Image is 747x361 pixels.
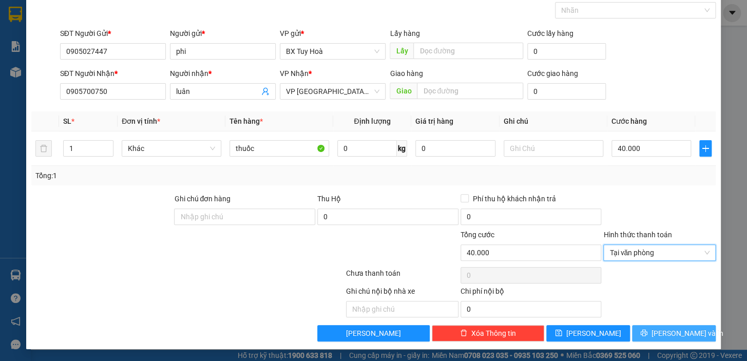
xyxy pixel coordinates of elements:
[345,268,459,286] div: Chưa thanh toán
[546,325,630,341] button: save[PERSON_NAME]
[122,117,160,125] span: Đơn vị tính
[280,69,309,78] span: VP Nhận
[390,83,417,99] span: Giao
[229,117,263,125] span: Tên hàng
[317,325,430,341] button: [PERSON_NAME]
[527,43,606,60] input: Cước lấy hàng
[461,286,602,301] div: Chi phí nội bộ
[527,83,606,100] input: Cước giao hàng
[432,325,544,341] button: deleteXóa Thông tin
[415,117,453,125] span: Giá trị hàng
[397,140,407,157] span: kg
[640,329,647,337] span: printer
[566,328,621,339] span: [PERSON_NAME]
[699,140,712,157] button: plus
[611,117,647,125] span: Cước hàng
[469,193,560,204] span: Phí thu hộ khách nhận trả
[527,69,578,78] label: Cước giao hàng
[261,87,270,96] span: user-add
[60,68,166,79] div: SĐT Người Nhận
[229,140,329,157] input: VD: Bàn, Ghế
[286,84,379,99] span: VP Nha Trang xe Limousine
[5,55,71,67] li: VP BX Tuy Hoà
[609,245,710,260] span: Tại văn phòng
[346,301,458,317] input: Nhập ghi chú
[128,141,215,156] span: Khác
[555,329,562,337] span: save
[413,43,523,59] input: Dọc đường
[5,5,149,44] li: Cúc Tùng Limousine
[527,29,573,37] label: Cước lấy hàng
[700,144,711,153] span: plus
[174,195,231,203] label: Ghi chú đơn hàng
[504,140,603,157] input: Ghi Chú
[390,29,419,37] span: Lấy hàng
[417,83,523,99] input: Dọc đường
[71,55,137,89] li: VP VP [GEOGRAPHIC_DATA] xe Limousine
[415,140,495,157] input: 0
[390,69,423,78] span: Giao hàng
[632,325,716,341] button: printer[PERSON_NAME] và In
[346,286,458,301] div: Ghi chú nội bộ nhà xe
[35,170,289,181] div: Tổng: 1
[35,140,52,157] button: delete
[354,117,390,125] span: Định lượng
[471,328,516,339] span: Xóa Thông tin
[170,28,276,39] div: Người gửi
[652,328,723,339] span: [PERSON_NAME] và In
[460,329,467,337] span: delete
[5,69,12,76] span: environment
[346,328,401,339] span: [PERSON_NAME]
[174,208,315,225] input: Ghi chú đơn hàng
[390,43,413,59] span: Lấy
[63,117,71,125] span: SL
[280,28,386,39] div: VP gửi
[60,28,166,39] div: SĐT Người Gửi
[286,44,379,59] span: BX Tuy Hoà
[461,231,494,239] span: Tổng cước
[170,68,276,79] div: Người nhận
[603,231,672,239] label: Hình thức thanh toán
[317,195,341,203] span: Thu Hộ
[500,111,607,131] th: Ghi chú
